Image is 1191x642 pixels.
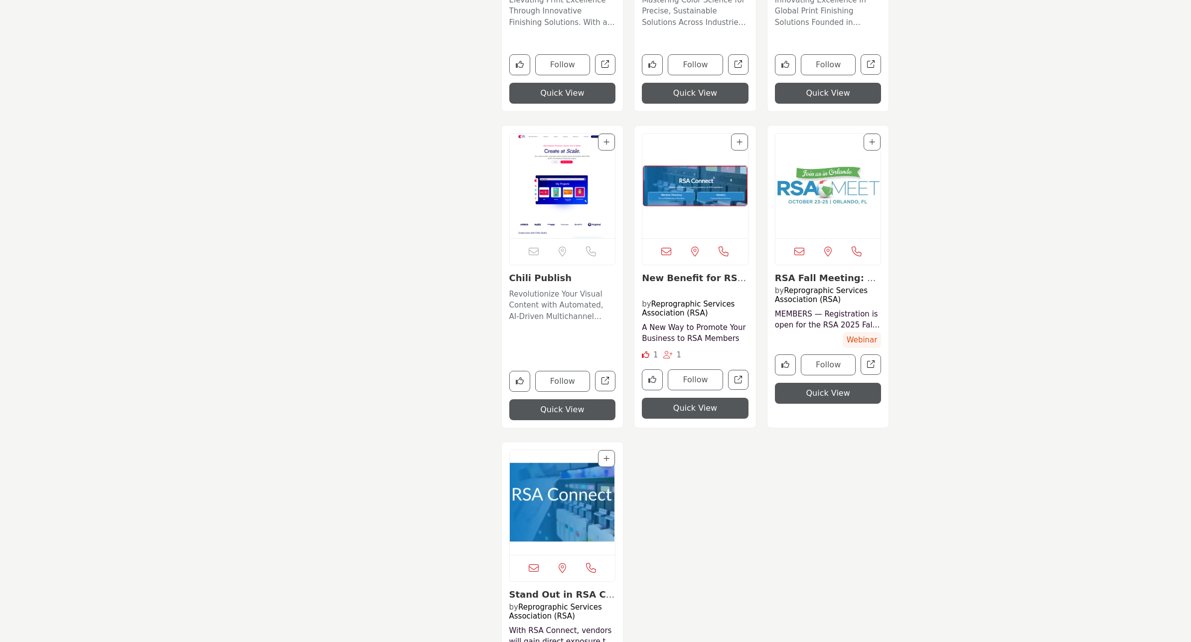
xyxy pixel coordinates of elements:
img: RSA Fall Meeting: Reconnect, recharge, and reimagine the future of your business listing image [775,134,881,238]
a: Redirect to product URL [728,370,748,390]
span: Webinar [843,332,882,348]
p: Revolutionize Your Visual Content with Automated, AI-Driven Multichannel Solutions. Operating in ... [509,289,616,322]
img: Chili Publish [510,134,615,238]
button: Follow [668,369,723,390]
button: Quick View [509,399,616,420]
a: Open mller-martini in new tab [861,54,881,75]
a: Add To List For Resource [603,455,609,463]
i: Open Contact Info [852,247,862,257]
a: Add To List For Resource [869,138,875,146]
a: Reprographic Services Association (RSA) [509,603,602,621]
h3: Chili Publish [509,273,616,284]
a: Open xrite in new tab [728,54,748,75]
i: Open Contact Info [586,563,596,573]
button: Follow [668,54,723,75]
button: Quick View [642,83,748,104]
a: Open for more info [642,273,746,294]
a: Open Resources [861,354,881,375]
a: View details about reprographic-services-association-rsa [510,450,615,555]
a: View details about reprographic-services-association-rsa [509,589,615,611]
a: Open Listing in new tab [510,134,615,238]
button: Follow [801,54,856,75]
a: Open chili-publish in new tab [595,371,615,391]
button: Follow [535,54,591,75]
button: Like company [775,54,796,75]
button: Quick View [509,83,616,104]
h3: Stand Out in RSA Connect – and at the RSA Fall Meeting [509,589,616,600]
a: MEMBERS — Registration is open for the RSA 2025 Fall Meeting, [DATE] - [DATE]. Your registration ... [775,309,882,331]
span: 1 [677,350,682,359]
button: Like company [509,371,530,392]
h3: RSA Fall Meeting: Reconnect, recharge, and reimagine the future of your business [775,273,882,284]
a: Reprographic Services Association (RSA) [775,286,868,304]
button: Follow [535,371,591,392]
h4: by [509,603,616,621]
button: Follow [801,354,856,375]
button: Like company [509,54,530,75]
a: View details about reprographic-services-association-rsa [775,134,881,238]
h3: New Benefit for RSA Vendors and Suppliers: RSA Connect [642,273,748,284]
a: Open Listing in new tab [642,134,748,238]
button: Like Products [642,369,663,390]
a: Revolutionize Your Visual Content with Automated, AI-Driven Multichannel Solutions. Operating in ... [509,286,616,322]
h4: by [775,286,882,304]
a: A New Way to Promote Your Business to RSA Members [642,322,748,344]
img: New Benefit for RSA Vendors and Suppliers: RSA Connect [642,134,748,238]
h4: by [642,300,748,318]
a: View details about reprographic-services-association-rsa [775,273,876,294]
img: Stand Out in RSA Connect – and at the RSA Fall Meeting listing image [510,450,615,555]
a: Add To List [603,138,609,146]
a: Reprographic Services Association (RSA) [642,300,735,318]
a: Open cp-bourg in new tab [595,54,615,75]
button: Quick View [775,383,882,404]
span: 1 [653,350,658,359]
button: Like company [642,54,663,75]
a: Chili Publish [509,273,572,283]
button: Quick View [642,398,748,419]
button: Like Resources [775,354,796,375]
button: Quick View [775,83,882,104]
a: Add To List For Product [737,138,743,146]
